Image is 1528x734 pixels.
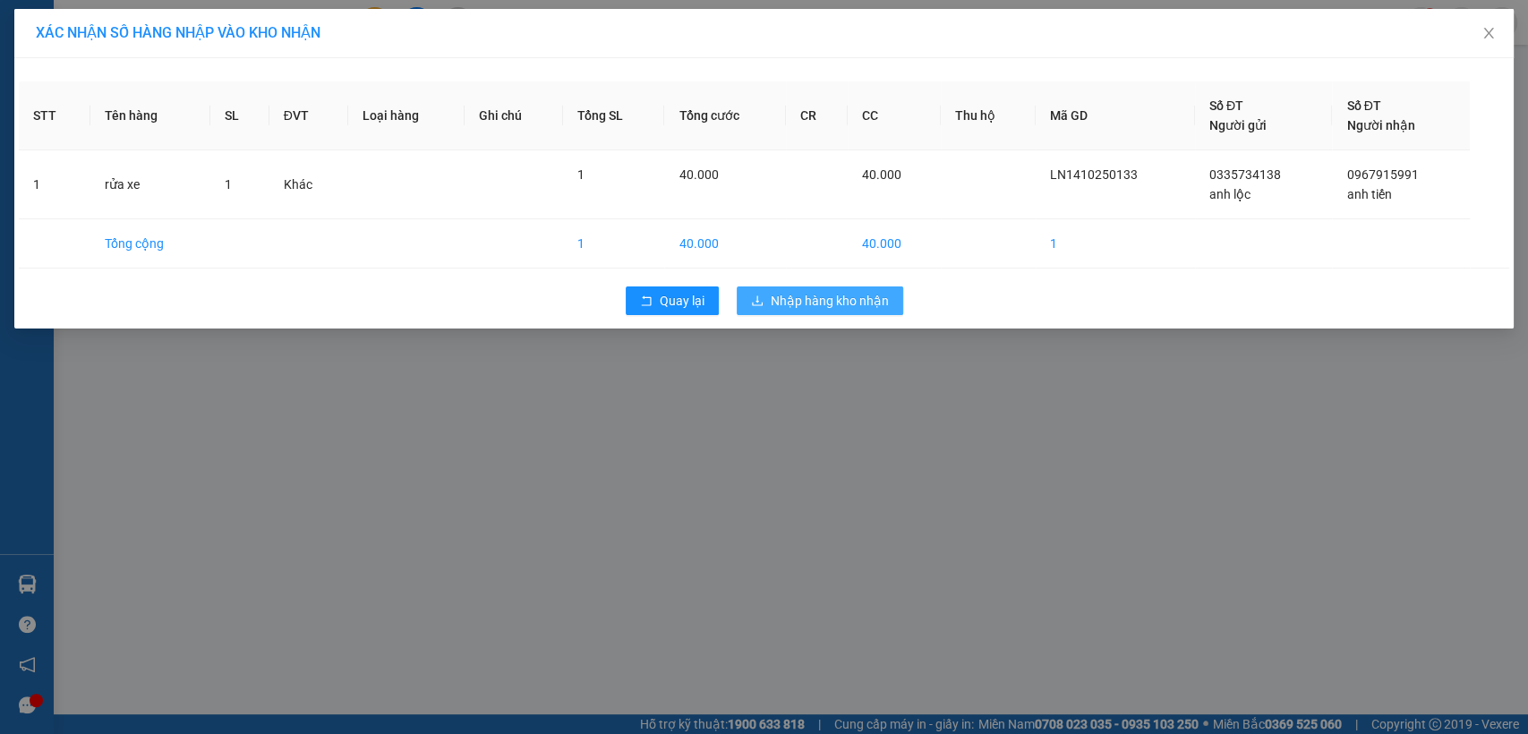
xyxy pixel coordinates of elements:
[751,294,764,309] span: download
[225,177,232,192] span: 1
[1209,167,1281,182] span: 0335734138
[1050,167,1138,182] span: LN1410250133
[563,219,665,269] td: 1
[1209,187,1251,201] span: anh lộc
[1036,81,1195,150] th: Mã GD
[19,150,90,219] td: 1
[1464,9,1514,59] button: Close
[737,286,903,315] button: downloadNhập hàng kho nhận
[1346,187,1391,201] span: anh tiến
[269,81,348,150] th: ĐVT
[465,81,563,150] th: Ghi chú
[1346,167,1418,182] span: 0967915991
[660,291,704,311] span: Quay lại
[941,81,1036,150] th: Thu hộ
[664,81,786,150] th: Tổng cước
[90,81,210,150] th: Tên hàng
[626,286,719,315] button: rollbackQuay lại
[848,81,941,150] th: CC
[210,81,269,150] th: SL
[640,294,653,309] span: rollback
[90,219,210,269] td: Tổng cộng
[348,81,465,150] th: Loại hàng
[1209,98,1243,113] span: Số ĐT
[862,167,901,182] span: 40.000
[1346,98,1380,113] span: Số ĐT
[1346,118,1414,132] span: Người nhận
[664,219,786,269] td: 40.000
[848,219,941,269] td: 40.000
[1209,118,1267,132] span: Người gửi
[771,291,889,311] span: Nhập hàng kho nhận
[90,150,210,219] td: rửa xe
[577,167,585,182] span: 1
[786,81,848,150] th: CR
[563,81,665,150] th: Tổng SL
[19,81,90,150] th: STT
[1481,26,1496,40] span: close
[36,24,320,41] span: XÁC NHẬN SỐ HÀNG NHẬP VÀO KHO NHẬN
[679,167,718,182] span: 40.000
[1036,219,1195,269] td: 1
[269,150,348,219] td: Khác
